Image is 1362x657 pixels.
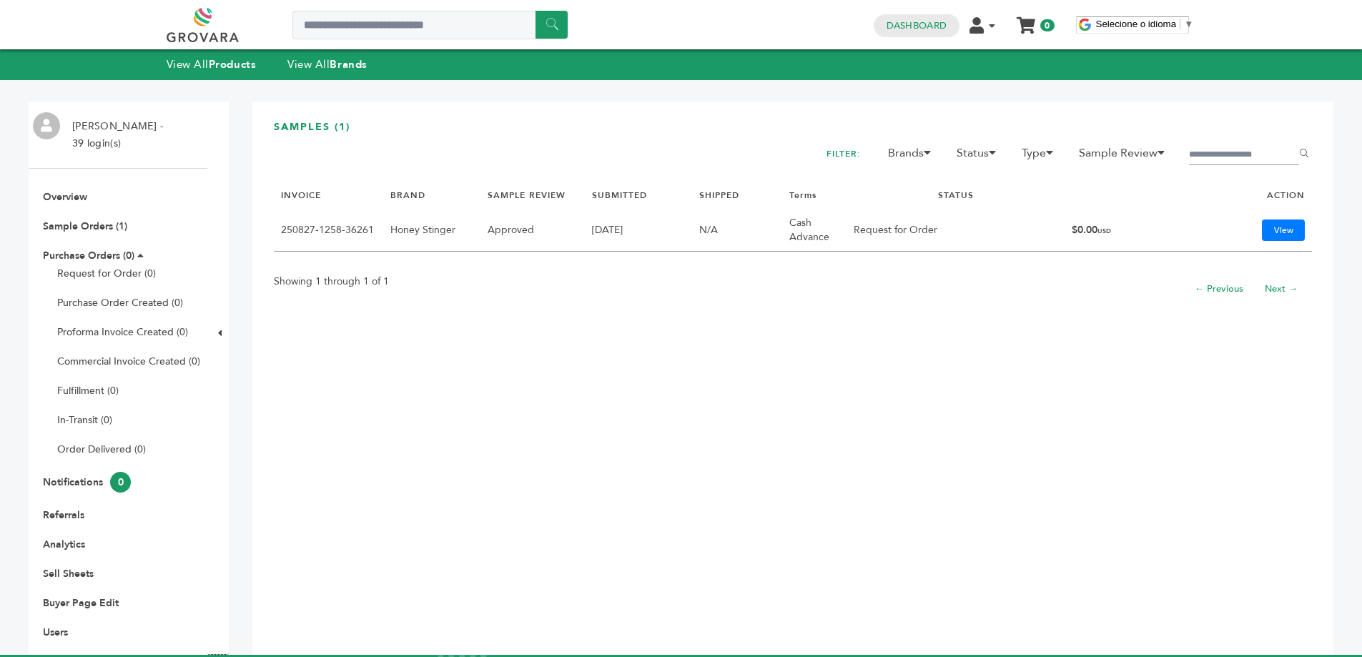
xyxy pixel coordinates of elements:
a: Order Delivered (0) [57,443,146,456]
span: 0 [1040,19,1054,31]
td: Approved [480,209,585,252]
a: Sell Sheets [43,567,94,581]
a: View AllProducts [167,57,257,71]
h2: FILTER: [826,144,861,164]
a: Next → [1265,282,1298,295]
a: Buyer Page Edit [43,596,119,610]
li: [PERSON_NAME] - 39 login(s) [65,118,167,152]
h3: SAMPLES (1) [274,120,1312,145]
a: View AllBrands [287,57,367,71]
input: Search a product or brand... [292,11,568,39]
a: INVOICE [281,189,321,201]
li: Brands [881,144,947,169]
a: Request for Order (0) [57,267,156,280]
a: Purchase Order Created (0) [57,296,183,310]
td: Cash Advance [782,209,847,252]
a: ← Previous [1195,282,1243,295]
img: profile.png [33,112,60,139]
td: $0.00 [1065,209,1184,252]
a: Commercial Invoice Created (0) [57,355,200,368]
th: STATUS [847,182,1065,209]
a: My Cart [1017,13,1034,28]
a: BRAND [390,189,425,201]
th: ACTION [1185,182,1312,209]
span: Selecione o idioma [1096,19,1177,29]
a: Notifications0 [43,475,131,489]
a: In-Transit (0) [57,413,112,427]
a: View [1262,219,1305,241]
a: Proforma Invoice Created (0) [57,325,188,339]
a: Users [43,626,68,639]
td: [DATE] [585,209,692,252]
a: SHIPPED [699,189,739,201]
td: Request for Order [847,209,1065,252]
a: Overview [43,190,87,204]
a: 250827-1258-36261 [281,223,374,237]
p: Showing 1 through 1 of 1 [274,273,389,290]
a: Terms [789,189,816,201]
span: USD [1097,227,1111,235]
a: Sample Orders (1) [43,219,127,233]
a: Referrals [43,508,84,522]
span: 0 [110,472,131,493]
li: Type [1015,144,1069,169]
a: SUBMITTED [592,189,647,201]
span: ​ [1180,19,1180,29]
td: N/A [692,209,782,252]
strong: Products [209,57,256,71]
li: Status [949,144,1012,169]
a: Analytics [43,538,85,551]
span: ▼ [1184,19,1193,29]
strong: Brands [330,57,367,71]
a: Dashboard [887,19,947,32]
li: Sample Review [1072,144,1180,169]
a: Selecione o idioma​ [1096,19,1194,29]
a: Fulfillment (0) [57,384,119,397]
a: Purchase Orders (0) [43,249,134,262]
a: SAMPLE REVIEW [488,189,566,201]
input: Filter by keywords [1189,145,1299,165]
td: Honey Stinger [383,209,480,252]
